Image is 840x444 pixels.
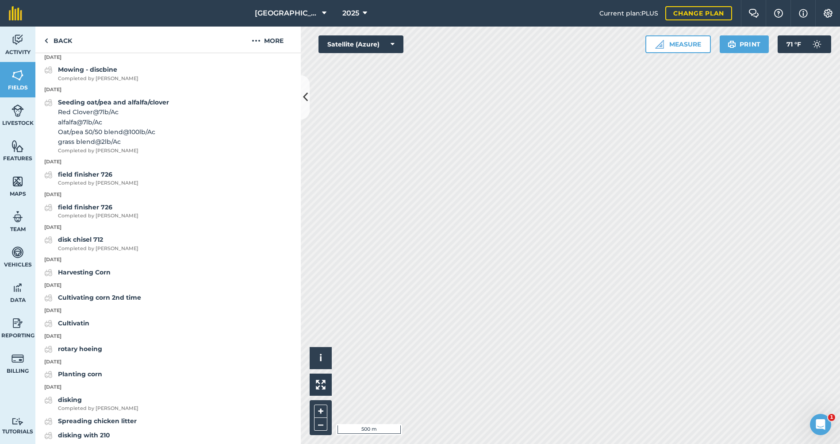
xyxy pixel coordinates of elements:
div: How to add a field [27,69,169,93]
a: Cultivatin [44,318,89,329]
p: Active [43,11,61,20]
span: Completed by [PERSON_NAME] [58,405,138,413]
img: svg+xml;base64,PD94bWwgdmVyc2lvbj0iMS4wIiBlbmNvZGluZz0idXRmLTgiPz4KPCEtLSBHZW5lcmF0b3I6IEFkb2JlIE... [44,235,53,245]
img: svg+xml;base64,PHN2ZyB4bWxucz0iaHR0cDovL3d3dy53My5vcmcvMjAwMC9zdmciIHdpZHRoPSIyMCIgaGVpZ2h0PSIyNC... [252,35,261,46]
div: How to invite people to your farm [27,36,169,69]
img: svg+xml;base64,PHN2ZyB4bWxucz0iaHR0cDovL3d3dy53My5vcmcvMjAwMC9zdmciIHdpZHRoPSI1NiIgaGVpZ2h0PSI2MC... [12,69,24,82]
a: Mowing - discbineCompleted by [PERSON_NAME] [44,65,138,82]
img: svg+xml;base64,PD94bWwgdmVyc2lvbj0iMS4wIiBlbmNvZGluZz0idXRmLTgiPz4KPCEtLSBHZW5lcmF0b3I6IEFkb2JlIE... [44,369,53,380]
span: Completed by [PERSON_NAME] [58,179,138,187]
img: A question mark icon [773,9,784,18]
p: [DATE] [35,86,301,94]
span: Red Clover @ 7 lb / Ac [58,107,169,117]
img: Profile image for Operator [7,96,21,110]
img: svg+xml;base64,PD94bWwgdmVyc2lvbj0iMS4wIiBlbmNvZGluZz0idXRmLTgiPz4KPCEtLSBHZW5lcmF0b3I6IEFkb2JlIE... [44,416,53,427]
img: svg+xml;base64,PD94bWwgdmVyc2lvbj0iMS4wIiBlbmNvZGluZz0idXRmLTgiPz4KPCEtLSBHZW5lcmF0b3I6IEFkb2JlIE... [44,170,53,180]
img: svg+xml;base64,PD94bWwgdmVyc2lvbj0iMS4wIiBlbmNvZGluZz0idXRmLTgiPz4KPCEtLSBHZW5lcmF0b3I6IEFkb2JlIE... [44,293,53,303]
img: Ruler icon [655,40,664,49]
a: Cultivating corn 2nd time [44,293,141,303]
button: Upload attachment [42,290,49,297]
a: disk chisel 712Completed by [PERSON_NAME] [44,235,138,252]
a: Seeding oat/pea and alfalfa/cloverRed Clover@7lb/Acalfalfa@7lb/AcOat/pea 50/50 blend@100lb/Acgras... [44,97,169,155]
img: Profile image for Daisy [43,135,52,144]
div: Daisy says… [7,134,170,154]
button: Send a message… [152,286,166,301]
a: field finisher 726Completed by [PERSON_NAME] [44,170,138,187]
img: svg+xml;base64,PHN2ZyB4bWxucz0iaHR0cDovL3d3dy53My5vcmcvMjAwMC9zdmciIHdpZHRoPSI5IiBoZWlnaHQ9IjI0Ii... [44,35,48,46]
button: More [234,27,301,53]
strong: disking [58,396,82,404]
a: Spreading chicken litter [44,416,137,427]
img: Two speech bubbles overlapping with the left bubble in the forefront [748,9,759,18]
span: Oat/pea 50/50 blend @ 100 lb / Ac [58,127,169,137]
span: grass blend @ 2 lb / Ac [58,137,169,147]
div: Operator says… [7,12,170,122]
strong: Cultivatin [58,319,89,327]
img: svg+xml;base64,PD94bWwgdmVyc2lvbj0iMS4wIiBlbmNvZGluZz0idXRmLTgiPz4KPCEtLSBHZW5lcmF0b3I6IEFkb2JlIE... [808,35,826,53]
img: svg+xml;base64,PD94bWwgdmVyc2lvbj0iMS4wIiBlbmNvZGluZz0idXRmLTgiPz4KPCEtLSBHZW5lcmF0b3I6IEFkb2JlIE... [12,33,24,46]
button: i [310,347,332,369]
span: Completed by [PERSON_NAME] [58,245,138,253]
p: [DATE] [35,307,301,315]
p: [DATE] [35,54,301,62]
div: joined the conversation [54,135,134,143]
p: [DATE] [35,158,301,166]
img: svg+xml;base64,PD94bWwgdmVyc2lvbj0iMS4wIiBlbmNvZGluZz0idXRmLTgiPz4KPCEtLSBHZW5lcmF0b3I6IEFkb2JlIE... [44,430,53,441]
div: How to set up your sub-fields [27,13,169,36]
button: Measure [645,35,711,53]
span: Completed by [PERSON_NAME] [58,147,169,155]
img: svg+xml;base64,PD94bWwgdmVyc2lvbj0iMS4wIiBlbmNvZGluZz0idXRmLTgiPz4KPCEtLSBHZW5lcmF0b3I6IEFkb2JlIE... [44,395,53,405]
button: Home [138,4,155,20]
span: 71 ° F [786,35,801,53]
img: A cog icon [823,9,833,18]
iframe: Intercom live chat [810,414,831,435]
strong: disk chisel 712 [58,236,103,243]
a: Change plan [665,6,732,20]
img: svg+xml;base64,PD94bWwgdmVyc2lvbj0iMS4wIiBlbmNvZGluZz0idXRmLTgiPz4KPCEtLSBHZW5lcmF0b3I6IEFkb2JlIE... [44,344,53,355]
img: svg+xml;base64,PD94bWwgdmVyc2lvbj0iMS4wIiBlbmNvZGluZz0idXRmLTgiPz4KPCEtLSBHZW5lcmF0b3I6IEFkb2JlIE... [44,267,53,278]
img: svg+xml;base64,PD94bWwgdmVyc2lvbj0iMS4wIiBlbmNvZGluZz0idXRmLTgiPz4KPCEtLSBHZW5lcmF0b3I6IEFkb2JlIE... [44,65,53,75]
img: svg+xml;base64,PD94bWwgdmVyc2lvbj0iMS4wIiBlbmNvZGluZz0idXRmLTgiPz4KPCEtLSBHZW5lcmF0b3I6IEFkb2JlIE... [12,281,24,294]
button: go back [6,4,23,20]
span: 1 [828,414,835,421]
p: [DATE] [35,282,301,290]
span: More in the Help Center [61,100,145,107]
img: svg+xml;base64,PD94bWwgdmVyc2lvbj0iMS4wIiBlbmNvZGluZz0idXRmLTgiPz4KPCEtLSBHZW5lcmF0b3I6IEFkb2JlIE... [12,104,24,117]
h1: Daisy [43,4,62,11]
strong: Seeding oat/pea and alfalfa/clover [58,98,169,106]
textarea: Message… [8,271,169,286]
strong: disking with 210 [58,431,110,439]
span: i [319,352,322,363]
img: svg+xml;base64,PD94bWwgdmVyc2lvbj0iMS4wIiBlbmNvZGluZz0idXRmLTgiPz4KPCEtLSBHZW5lcmF0b3I6IEFkb2JlIE... [12,352,24,365]
a: field finisher 726Completed by [PERSON_NAME] [44,202,138,220]
a: Back [35,27,81,53]
button: 71 °F [778,35,831,53]
b: Daisy [54,136,71,143]
div: Hi [PERSON_NAME],Thanks for sending in a farm photo - what a great sunset!You should be able to a... [7,154,145,312]
span: 2025 [342,8,359,19]
p: [DATE] [35,358,301,366]
strong: rotary hoeing [58,345,102,353]
strong: Spreading chicken litter [58,417,137,425]
button: Satellite (Azure) [318,35,403,53]
p: [DATE] [35,383,301,391]
strong: How to set up your sub-fields [36,21,139,28]
div: [DATE] [7,122,170,134]
p: [DATE] [35,256,301,264]
img: svg+xml;base64,PHN2ZyB4bWxucz0iaHR0cDovL3d3dy53My5vcmcvMjAwMC9zdmciIHdpZHRoPSI1NiIgaGVpZ2h0PSI2MC... [12,175,24,188]
strong: Harvesting Corn [58,268,111,276]
a: More in the Help Center [27,93,169,114]
img: svg+xml;base64,PD94bWwgdmVyc2lvbj0iMS4wIiBlbmNvZGluZz0idXRmLTgiPz4KPCEtLSBHZW5lcmF0b3I6IEFkb2JlIE... [12,317,24,330]
strong: field finisher 726 [58,170,112,178]
img: svg+xml;base64,PHN2ZyB4bWxucz0iaHR0cDovL3d3dy53My5vcmcvMjAwMC9zdmciIHdpZHRoPSI1NiIgaGVpZ2h0PSI2MC... [12,139,24,153]
button: Emoji picker [14,290,21,297]
strong: How to invite people to your farm [36,44,136,61]
span: alfalfa @ 7 lb / Ac [58,117,169,127]
a: disking with 210 [44,430,110,441]
img: svg+xml;base64,PD94bWwgdmVyc2lvbj0iMS4wIiBlbmNvZGluZz0idXRmLTgiPz4KPCEtLSBHZW5lcmF0b3I6IEFkb2JlIE... [44,202,53,213]
span: [GEOGRAPHIC_DATA] [255,8,318,19]
img: Profile image for Daisy [25,5,39,19]
img: svg+xml;base64,PD94bWwgdmVyc2lvbj0iMS4wIiBlbmNvZGluZz0idXRmLTgiPz4KPCEtLSBHZW5lcmF0b3I6IEFkb2JlIE... [12,417,24,426]
a: Planting corn [44,369,102,380]
a: rotary hoeing [44,344,102,355]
